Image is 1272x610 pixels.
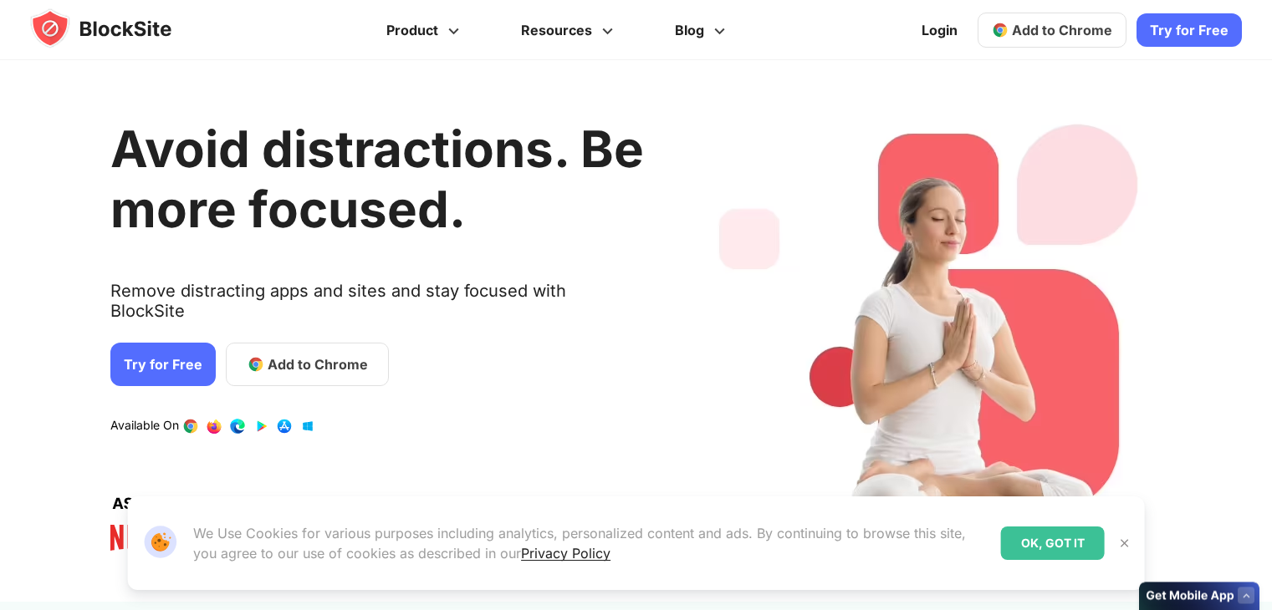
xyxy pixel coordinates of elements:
button: Close [1114,532,1136,554]
text: Available On [110,418,179,435]
span: Add to Chrome [1012,22,1112,38]
h1: Avoid distractions. Be more focused. [110,119,644,239]
span: Add to Chrome [268,354,368,374]
img: Close [1118,536,1132,550]
a: Try for Free [1137,13,1242,47]
a: Try for Free [110,343,216,386]
a: Add to Chrome [978,13,1126,48]
a: Privacy Policy [521,545,610,562]
div: OK, GOT IT [1001,526,1105,560]
a: Login [912,10,968,50]
a: Add to Chrome [226,343,389,386]
img: blocksite-icon.5d769676.svg [30,8,204,48]
p: We Use Cookies for various purposes including analytics, personalized content and ads. By continu... [193,523,988,563]
img: chrome-icon.svg [992,22,1009,38]
text: Remove distracting apps and sites and stay focused with BlockSite [110,281,644,334]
